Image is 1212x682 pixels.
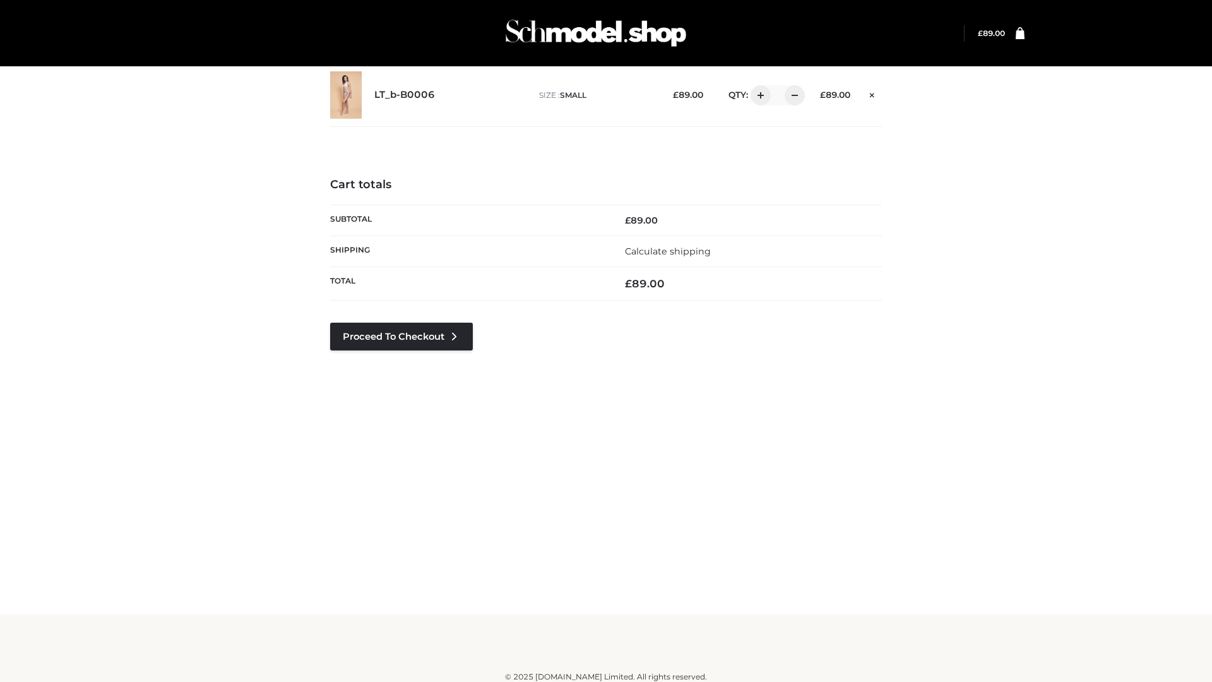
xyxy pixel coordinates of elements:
h4: Cart totals [330,178,882,192]
a: LT_b-B0006 [374,89,435,101]
span: SMALL [560,90,586,100]
bdi: 89.00 [625,277,665,290]
bdi: 89.00 [978,28,1005,38]
span: £ [625,215,631,226]
bdi: 89.00 [820,90,850,100]
th: Subtotal [330,205,606,236]
th: Total [330,267,606,301]
span: £ [820,90,826,100]
a: Proceed to Checkout [330,323,473,350]
span: £ [978,28,983,38]
img: LT_b-B0006 - SMALL [330,71,362,119]
a: £89.00 [978,28,1005,38]
span: £ [625,277,632,290]
div: QTY: [716,85,800,105]
th: Shipping [330,236,606,266]
a: Remove this item [863,85,882,102]
span: £ [673,90,679,100]
a: Calculate shipping [625,246,711,257]
bdi: 89.00 [673,90,703,100]
bdi: 89.00 [625,215,658,226]
p: size : [539,90,653,101]
img: Schmodel Admin 964 [501,8,691,58]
